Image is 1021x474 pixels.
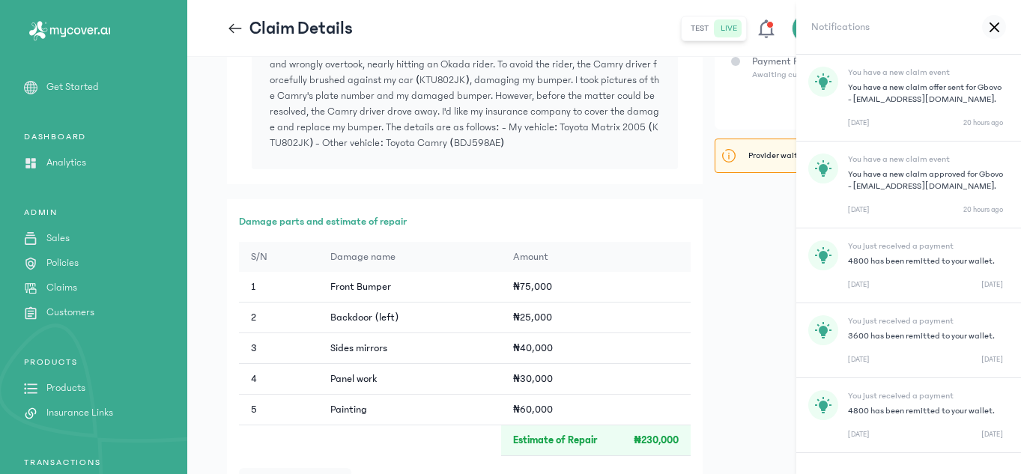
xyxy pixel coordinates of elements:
[251,312,256,323] span: 2
[251,281,255,293] span: 1
[46,79,99,95] p: Get Started
[513,373,553,385] span: ₦30,000
[848,255,1003,267] p: 4800 has been remitted to your wallet.
[752,54,965,69] p: Payment Received
[848,315,1003,327] p: You just received a payment
[239,214,691,230] h1: Damage parts and estimate of repair
[848,405,1003,417] p: 4800 has been remitted to your wallet.
[46,155,86,171] p: Analytics
[46,380,85,396] p: Products
[748,150,918,162] p: Provider waiting for customer to accept offer.
[251,373,257,385] span: 4
[46,255,79,271] p: Policies
[270,25,660,151] p: [DATE][DATE] 9:30 PM, I was involved in an incident on [GEOGRAPHIC_DATA], [GEOGRAPHIC_DATA], [GEO...
[330,312,399,323] span: Backdoor (left)
[513,251,548,263] span: Amount
[251,251,267,263] span: S/N
[513,433,597,448] span: Estimate of Repair
[848,330,1003,342] p: 3600 has been remitted to your wallet.
[811,19,870,35] h1: Notifications
[330,251,396,263] span: Damage name
[981,279,1003,291] p: [DATE]
[249,16,353,40] p: Claim Details
[46,280,77,296] p: Claims
[848,204,870,216] p: [DATE]
[330,342,387,354] span: Sides mirrors
[251,342,257,354] span: 3
[848,82,1003,106] p: You have a new claim offer sent for Gbovo - [EMAIL_ADDRESS][DOMAIN_NAME].
[513,312,552,323] span: ₦25,000
[848,279,870,291] p: [DATE]
[963,204,1003,216] p: 20 hours ago
[848,154,1003,165] p: You have a new claim event
[46,231,70,246] p: Sales
[46,305,94,320] p: Customers
[848,354,870,365] p: [DATE]
[848,240,1003,252] p: You just received a payment
[330,373,377,385] span: Panel work
[848,429,870,440] p: [DATE]
[848,118,870,129] p: [DATE]
[792,13,981,43] button: TOHello [PERSON_NAME]
[330,281,391,293] span: Front Bumper
[848,67,1003,79] p: You have a new claim event
[634,433,679,448] span: ₦230,000
[251,404,257,416] span: 5
[981,429,1003,440] p: [DATE]
[46,405,113,421] p: Insurance Links
[513,342,553,354] span: ₦40,000
[513,404,553,416] span: ₦60,000
[715,19,743,37] button: live
[792,13,822,43] div: TO
[685,19,715,37] button: test
[848,168,1003,192] p: You have a new claim approved for Gbovo - [EMAIL_ADDRESS][DOMAIN_NAME].
[963,118,1003,129] p: 20 hours ago
[513,281,552,293] span: ₦75,000
[848,390,1003,402] p: You just received a payment
[330,404,367,416] span: Painting
[981,354,1003,365] p: [DATE]
[752,70,882,79] span: Awaiting customer to accept offer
